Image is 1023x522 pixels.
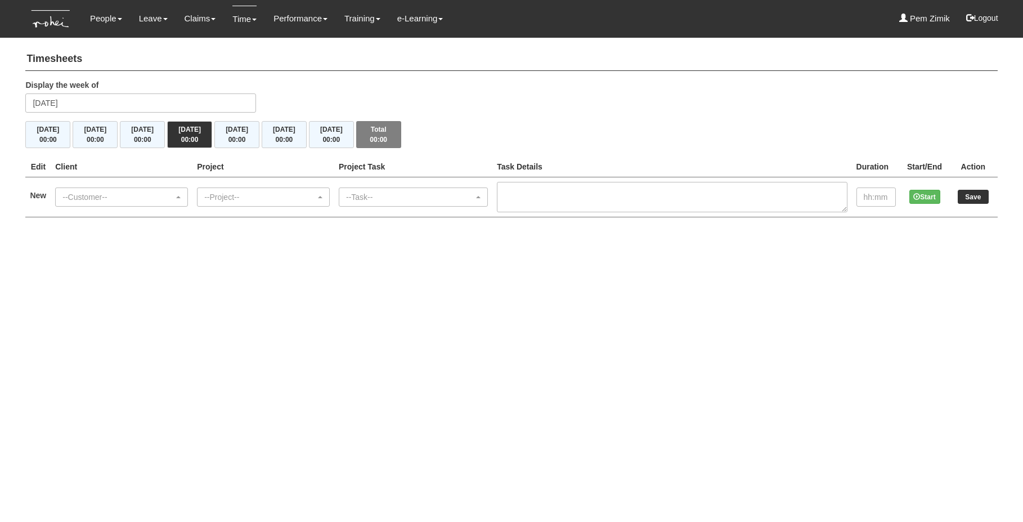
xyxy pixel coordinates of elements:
[167,121,212,148] button: [DATE]00:00
[120,121,165,148] button: [DATE]00:00
[30,190,46,201] label: New
[25,157,51,177] th: Edit
[192,157,334,177] th: Project
[139,6,168,32] a: Leave
[346,191,474,203] div: --Task--
[334,157,492,177] th: Project Task
[90,6,122,32] a: People
[909,190,940,204] button: Start
[204,191,316,203] div: --Project--
[344,6,380,32] a: Training
[25,79,98,91] label: Display the week of
[87,136,104,144] span: 00:00
[181,136,199,144] span: 00:00
[214,121,259,148] button: [DATE]00:00
[25,48,997,71] h4: Timesheets
[232,6,257,32] a: Time
[949,157,997,177] th: Action
[276,136,293,144] span: 00:00
[492,157,851,177] th: Task Details
[262,121,307,148] button: [DATE]00:00
[958,190,989,204] input: Save
[852,157,900,177] th: Duration
[309,121,354,148] button: [DATE]00:00
[25,121,997,148] div: Timesheet Week Summary
[356,121,401,148] button: Total00:00
[228,136,246,144] span: 00:00
[339,188,488,207] button: --Task--
[370,136,387,144] span: 00:00
[976,477,1012,511] iframe: chat widget
[273,6,327,32] a: Performance
[185,6,216,32] a: Claims
[958,5,1006,32] button: Logout
[899,6,950,32] a: Pem Zimik
[51,157,192,177] th: Client
[900,157,949,177] th: Start/End
[322,136,340,144] span: 00:00
[62,191,174,203] div: --Customer--
[134,136,151,144] span: 00:00
[856,188,896,207] input: hh:mm
[197,188,330,207] button: --Project--
[73,121,118,148] button: [DATE]00:00
[25,121,70,148] button: [DATE]00:00
[39,136,57,144] span: 00:00
[55,188,188,207] button: --Customer--
[397,6,443,32] a: e-Learning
